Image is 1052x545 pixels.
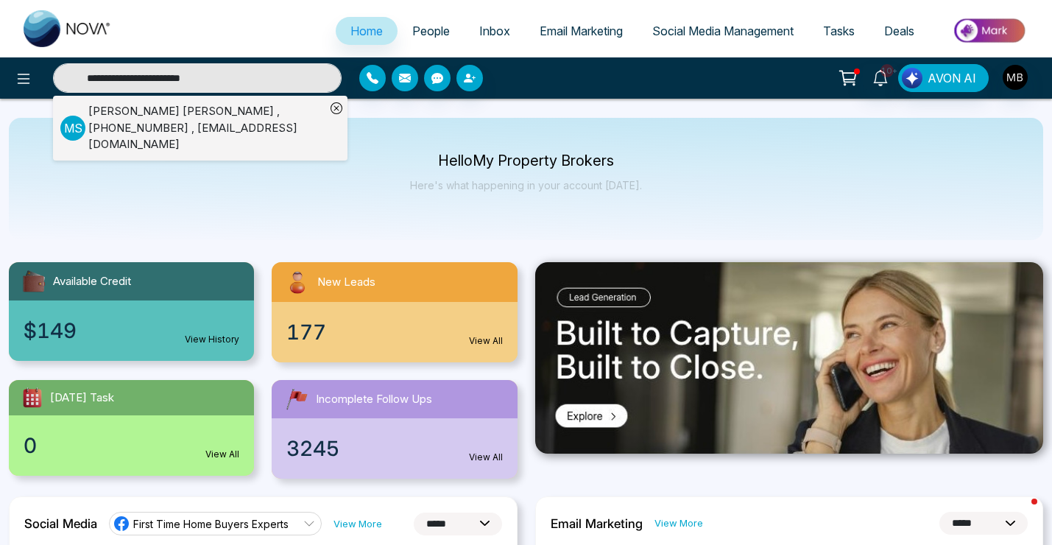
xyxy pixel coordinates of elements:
[21,386,44,409] img: todayTask.svg
[133,517,289,531] span: First Time Home Buyers Experts
[350,24,383,38] span: Home
[928,69,976,87] span: AVON AI
[53,273,131,290] span: Available Credit
[317,274,375,291] span: New Leads
[898,64,989,92] button: AVON AI
[333,517,382,531] a: View More
[551,516,643,531] h2: Email Marketing
[884,24,914,38] span: Deals
[410,179,642,191] p: Here's what happening in your account [DATE].
[410,155,642,167] p: Hello My Property Brokers
[263,380,526,479] a: Incomplete Follow Ups3245View All
[88,103,325,153] div: [PERSON_NAME] [PERSON_NAME] , [PHONE_NUMBER] , [EMAIL_ADDRESS][DOMAIN_NAME]
[263,262,526,362] a: New Leads177View All
[24,430,37,461] span: 0
[24,10,112,47] img: Nova CRM Logo
[316,391,432,408] span: Incomplete Follow Ups
[654,516,703,530] a: View More
[469,334,503,348] a: View All
[286,433,339,464] span: 3245
[21,268,47,295] img: availableCredit.svg
[902,68,922,88] img: Lead Flow
[479,24,510,38] span: Inbox
[283,268,311,296] img: newLeads.svg
[880,64,894,77] span: 10+
[185,333,239,346] a: View History
[1002,495,1037,530] iframe: Intercom live chat
[540,24,623,38] span: Email Marketing
[465,17,525,45] a: Inbox
[863,64,898,90] a: 10+
[24,315,77,346] span: $149
[525,17,638,45] a: Email Marketing
[336,17,398,45] a: Home
[205,448,239,461] a: View All
[535,262,1044,454] img: .
[412,24,450,38] span: People
[283,386,310,412] img: followUps.svg
[398,17,465,45] a: People
[60,116,85,141] p: M S
[50,390,114,407] span: [DATE] Task
[823,24,855,38] span: Tasks
[469,451,503,464] a: View All
[1003,65,1028,90] img: User Avatar
[638,17,808,45] a: Social Media Management
[869,17,929,45] a: Deals
[808,17,869,45] a: Tasks
[936,14,1043,47] img: Market-place.gif
[24,516,97,531] h2: Social Media
[286,317,326,348] span: 177
[652,24,794,38] span: Social Media Management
